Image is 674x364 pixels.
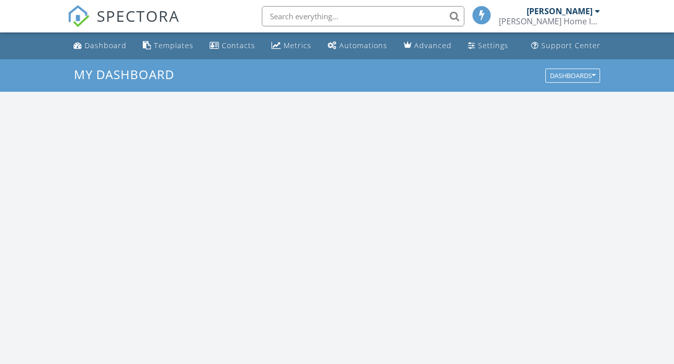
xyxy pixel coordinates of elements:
[541,41,601,50] div: Support Center
[478,41,508,50] div: Settings
[464,37,512,55] a: Settings
[222,41,255,50] div: Contacts
[267,37,315,55] a: Metrics
[206,37,259,55] a: Contacts
[414,41,452,50] div: Advanced
[154,41,193,50] div: Templates
[527,37,605,55] a: Support Center
[499,16,600,26] div: McEvoy Home Inspection
[139,37,197,55] a: Templates
[262,6,464,26] input: Search everything...
[339,41,387,50] div: Automations
[67,14,180,35] a: SPECTORA
[85,41,127,50] div: Dashboard
[550,72,596,79] div: Dashboards
[324,37,391,55] a: Automations (Basic)
[527,6,592,16] div: [PERSON_NAME]
[400,37,456,55] a: Advanced
[545,68,600,83] button: Dashboards
[74,66,174,83] span: My Dashboard
[69,37,131,55] a: Dashboard
[97,5,180,26] span: SPECTORA
[284,41,311,50] div: Metrics
[67,5,90,27] img: The Best Home Inspection Software - Spectora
